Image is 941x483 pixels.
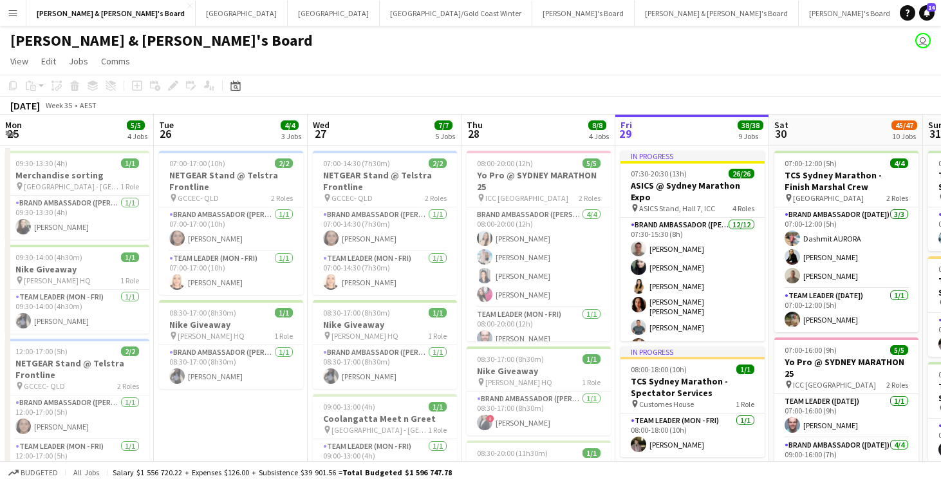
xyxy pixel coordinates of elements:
app-card-role: Team Leader ([DATE])1/107:00-12:00 (5h)[PERSON_NAME] [774,289,918,332]
app-job-card: 07:00-17:00 (10h)2/2NETGEAR Stand @ Telstra Frontline GCCEC- QLD2 RolesBrand Ambassador ([PERSON_... [159,151,303,295]
div: 09:30-14:00 (4h30m)1/1Nike Giveaway [PERSON_NAME] HQ1 RoleTeam Leader (Mon - Fri)1/109:30-14:00 (... [5,245,149,334]
h3: Nike Giveaway [467,365,611,377]
span: Tue [159,119,174,131]
div: In progress [620,346,765,357]
a: Jobs [64,53,93,70]
div: 4 Jobs [589,131,609,141]
span: 1/1 [582,354,601,364]
span: 07:30-20:30 (13h) [631,169,687,178]
app-job-card: In progress07:30-20:30 (13h)26/26ASICS @ Sydney Marathon Expo ASICS Stand, Hall 7, ICC4 RolesBran... [620,151,765,341]
span: 2 Roles [579,193,601,203]
span: 45/47 [891,120,917,130]
button: [GEOGRAPHIC_DATA] [196,1,288,26]
span: ICC [GEOGRAPHIC_DATA] [485,193,568,203]
span: 2/2 [121,346,139,356]
app-card-role: Brand Ambassador ([PERSON_NAME])4/408:00-20:00 (12h)[PERSON_NAME][PERSON_NAME][PERSON_NAME][PERSO... [467,207,611,307]
h1: [PERSON_NAME] & [PERSON_NAME]'s Board [10,31,313,50]
button: Budgeted [6,466,60,480]
span: 25 [3,126,22,141]
span: [PERSON_NAME] HQ [331,331,398,341]
span: View [10,55,28,67]
div: 09:30-13:30 (4h)1/1Merchandise sorting [GEOGRAPHIC_DATA] - [GEOGRAPHIC_DATA]1 RoleBrand Ambassado... [5,151,149,240]
span: 4/4 [281,120,299,130]
h3: TCS Sydney Marathon - Finish Marshal Crew [774,169,918,193]
app-job-card: 08:30-17:00 (8h30m)1/1Nike Giveaway [PERSON_NAME] HQ1 RoleBrand Ambassador ([PERSON_NAME])1/108:3... [159,300,303,389]
span: 1/1 [121,158,139,168]
span: 1/1 [429,308,447,317]
span: Thu [467,119,483,131]
span: Jobs [69,55,88,67]
app-job-card: 08:30-17:00 (8h30m)1/1Nike Giveaway [PERSON_NAME] HQ1 RoleBrand Ambassador ([PERSON_NAME])1/108:3... [313,300,457,389]
app-job-card: 08:00-20:00 (12h)5/5Yo Pro @ SYDNEY MARATHON 25 ICC [GEOGRAPHIC_DATA]2 RolesBrand Ambassador ([PE... [467,151,611,341]
h3: TCS Sydney Marathon - Spectator Services [620,375,765,399]
div: 5 Jobs [435,131,455,141]
span: 27 [311,126,330,141]
div: 08:30-17:00 (8h30m)1/1Nike Giveaway [PERSON_NAME] HQ1 RoleBrand Ambassador ([PERSON_NAME])1/108:3... [467,346,611,435]
span: 1 Role [428,425,447,435]
span: [GEOGRAPHIC_DATA] [793,193,864,203]
app-card-role: Team Leader (Mon - Fri)1/112:00-17:00 (5h)[PERSON_NAME] [5,439,149,483]
h3: Yo Pro @ SYDNEY MARATHON 25 [467,169,611,193]
app-job-card: 09:00-13:00 (4h)1/1Coolangatta Meet n Greet [GEOGRAPHIC_DATA] - [GEOGRAPHIC_DATA]1 RoleTeam Leade... [313,394,457,483]
app-job-card: 07:00-12:00 (5h)4/4TCS Sydney Marathon - Finish Marshal Crew [GEOGRAPHIC_DATA]2 RolesBrand Ambass... [774,151,918,332]
span: [GEOGRAPHIC_DATA] - [GEOGRAPHIC_DATA] [24,182,120,191]
app-card-role: Team Leader (Mon - Fri)1/109:00-13:00 (4h)[PERSON_NAME] [313,439,457,483]
span: 1 Role [120,276,139,285]
app-card-role: Brand Ambassador ([PERSON_NAME])1/107:00-17:00 (10h)[PERSON_NAME] [159,207,303,251]
span: 07:00-14:30 (7h30m) [323,158,390,168]
span: 4 Roles [732,204,754,213]
span: 2/2 [275,158,293,168]
app-card-role: Team Leader ([DATE])1/107:00-16:00 (9h)[PERSON_NAME] [774,394,918,438]
div: [DATE] [10,99,40,112]
span: Fri [620,119,632,131]
span: 07:00-12:00 (5h) [785,158,837,168]
span: 1/1 [582,448,601,458]
h3: ASICS @ Sydney Marathon Expo [620,180,765,203]
span: 28 [465,126,483,141]
span: 1 Role [274,331,293,341]
div: 9 Jobs [738,131,763,141]
span: 1/1 [121,252,139,262]
span: 30 [772,126,788,141]
span: 38/38 [738,120,763,130]
span: 2 Roles [117,381,139,391]
app-job-card: In progress08:00-18:00 (10h)1/1TCS Sydney Marathon - Spectator Services Customes House1 RoleTeam ... [620,346,765,457]
span: Customes House [639,399,694,409]
span: 08:30-20:00 (11h30m) [477,448,548,458]
h3: TCS Sydney Marathon - Sustainability Booth Support [467,459,611,482]
app-card-role: Brand Ambassador ([PERSON_NAME])1/108:30-17:00 (8h30m)[PERSON_NAME] [313,345,457,389]
button: [GEOGRAPHIC_DATA] [288,1,380,26]
span: Week 35 [42,100,75,110]
span: 1 Role [428,331,447,341]
span: Budgeted [21,468,58,477]
h3: Merchandise sorting [5,169,149,181]
span: Comms [101,55,130,67]
span: 5/5 [582,158,601,168]
span: ! [487,415,494,422]
span: 12:00-17:00 (5h) [15,346,68,356]
span: 5/5 [890,345,908,355]
app-job-card: 07:00-14:30 (7h30m)2/2NETGEAR Stand @ Telstra Frontline GCCEC- QLD2 RolesBrand Ambassador ([PERSO... [313,151,457,295]
app-card-role: Team Leader (Mon - Fri)1/109:30-14:00 (4h30m)[PERSON_NAME] [5,290,149,334]
div: Salary $1 556 720.22 + Expenses $126.00 + Subsistence $39 901.56 = [113,468,452,477]
app-user-avatar: James Millard [915,33,931,48]
span: 7/7 [434,120,452,130]
span: 29 [619,126,632,141]
a: 14 [919,5,935,21]
span: 2/2 [429,158,447,168]
span: Sat [774,119,788,131]
div: 12:00-17:00 (5h)2/2NETGEAR Stand @ Telstra Frontline GCCEC- QLD2 RolesBrand Ambassador ([PERSON_N... [5,339,149,483]
h3: Nike Giveaway [159,319,303,330]
app-card-role: Brand Ambassador ([PERSON_NAME])1/108:30-17:00 (8h30m)[PERSON_NAME] [159,345,303,389]
span: 1/1 [736,365,754,374]
span: 1 Role [736,399,754,409]
span: [PERSON_NAME] HQ [24,276,91,285]
span: Mon [5,119,22,131]
span: 08:00-20:00 (12h) [477,158,533,168]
